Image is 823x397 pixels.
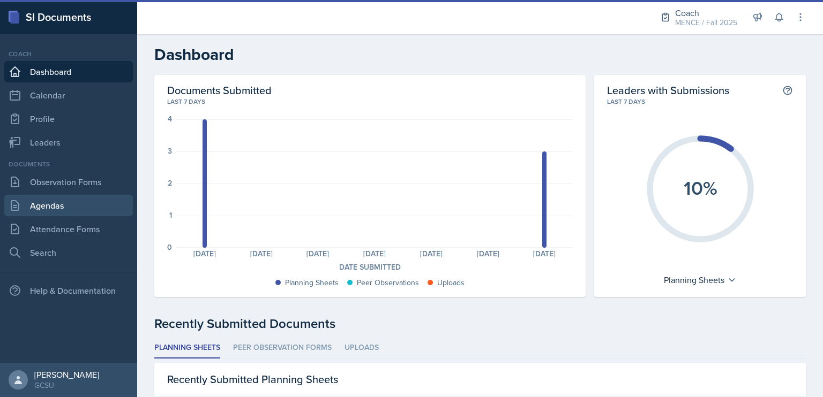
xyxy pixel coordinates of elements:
[154,314,806,333] div: Recently Submitted Documents
[4,218,133,240] a: Attendance Forms
[4,159,133,169] div: Documents
[4,49,133,59] div: Coach
[154,363,806,396] div: Recently Submitted Planning Sheets
[154,338,220,358] li: Planning Sheets
[4,108,133,129] a: Profile
[4,61,133,82] a: Dashboard
[4,242,133,263] a: Search
[357,277,419,288] div: Peer Observations
[233,250,290,257] div: [DATE]
[167,262,573,273] div: Date Submitted
[460,250,517,257] div: [DATE]
[233,338,332,358] li: Peer Observation Forms
[4,132,133,153] a: Leaders
[683,174,717,202] text: 10%
[437,277,465,288] div: Uploads
[168,115,172,123] div: 4
[403,250,460,257] div: [DATE]
[34,369,99,380] div: [PERSON_NAME]
[4,85,133,106] a: Calendar
[169,211,172,219] div: 1
[285,277,339,288] div: Planning Sheets
[675,17,737,28] div: MENCE / Fall 2025
[168,147,172,155] div: 3
[290,250,347,257] div: [DATE]
[168,179,172,187] div: 2
[345,338,379,358] li: Uploads
[167,243,172,251] div: 0
[607,97,793,106] div: Last 7 days
[167,83,573,97] h2: Documents Submitted
[346,250,403,257] div: [DATE]
[607,83,729,97] h2: Leaders with Submissions
[4,171,133,193] a: Observation Forms
[34,380,99,391] div: GCSU
[659,271,742,288] div: Planning Sheets
[4,195,133,216] a: Agendas
[517,250,573,257] div: [DATE]
[154,45,806,64] h2: Dashboard
[176,250,233,257] div: [DATE]
[167,97,573,106] div: Last 7 days
[675,6,737,19] div: Coach
[4,280,133,301] div: Help & Documentation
